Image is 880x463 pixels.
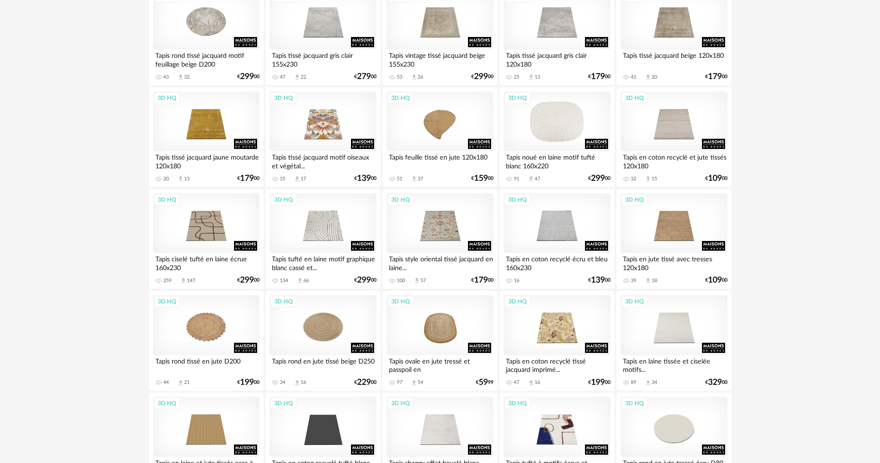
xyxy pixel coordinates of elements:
[616,189,731,289] a: 3D HQ Tapis en jute tissé avec tresses 120x180 39 Download icon 18 €10900
[240,277,254,284] span: 299
[588,74,610,80] div: € 00
[163,176,169,182] div: 20
[621,92,648,104] div: 3D HQ
[535,74,540,80] div: 13
[354,379,376,386] div: € 00
[705,277,727,284] div: € 00
[504,397,531,409] div: 3D HQ
[621,151,727,170] div: Tapis en coton recyclé et jute tissés 120x180
[357,175,371,182] span: 139
[153,253,259,272] div: Tapis ciselé tufté en laine écrue 160x230
[652,278,657,284] div: 18
[621,296,648,308] div: 3D HQ
[535,379,540,386] div: 16
[177,379,184,386] span: Download icon
[354,277,376,284] div: € 00
[296,277,303,284] span: Download icon
[418,74,423,80] div: 26
[591,277,605,284] span: 139
[474,74,488,80] span: 299
[294,379,301,386] span: Download icon
[631,176,636,182] div: 32
[705,379,727,386] div: € 00
[474,277,488,284] span: 179
[420,278,426,284] div: 57
[265,291,380,391] a: 3D HQ Tapis rond en jute tissé beige D250 34 Download icon 16 €22900
[397,379,402,386] div: 97
[357,74,371,80] span: 279
[149,87,264,187] a: 3D HQ Tapis tissé jacquard jaune moutarde 120x180 20 Download icon 13 €17900
[184,176,190,182] div: 13
[479,379,488,386] span: 59
[357,379,371,386] span: 229
[645,277,652,284] span: Download icon
[411,175,418,182] span: Download icon
[240,379,254,386] span: 199
[387,151,493,170] div: Tapis feuille tissé en jute 120x180
[387,355,493,374] div: Tapis ovale en jute tressé et passpoil en [GEOGRAPHIC_DATA]...
[705,74,727,80] div: € 00
[591,379,605,386] span: 199
[265,189,380,289] a: 3D HQ Tapis tufté en laine motif graphique blanc cassé et... 134 Download icon 66 €29900
[476,379,493,386] div: € 99
[303,278,309,284] div: 66
[504,194,531,206] div: 3D HQ
[180,277,187,284] span: Download icon
[280,278,288,284] div: 134
[499,87,614,187] a: 3D HQ Tapis noué en laine motif tufté blanc 160x220 91 Download icon 47 €29900
[504,355,610,374] div: Tapis en coton recyclé tissé jacquard imprimé...
[177,175,184,182] span: Download icon
[382,87,497,187] a: 3D HQ Tapis feuille tissé en jute 120x180 51 Download icon 37 €15900
[294,74,301,80] span: Download icon
[240,175,254,182] span: 179
[652,176,657,182] div: 15
[163,379,169,386] div: 44
[652,74,657,80] div: 20
[621,194,648,206] div: 3D HQ
[418,176,423,182] div: 37
[621,355,727,374] div: Tapis en laine tissée et ciselée motifs...
[645,379,652,386] span: Download icon
[474,175,488,182] span: 159
[357,277,371,284] span: 299
[616,87,731,187] a: 3D HQ Tapis en coton recyclé et jute tissés 120x180 32 Download icon 15 €10900
[354,175,376,182] div: € 00
[387,194,414,206] div: 3D HQ
[504,296,531,308] div: 3D HQ
[382,291,497,391] a: 3D HQ Tapis ovale en jute tressé et passpoil en [GEOGRAPHIC_DATA]... 97 Download icon 54 €5999
[187,278,195,284] div: 147
[270,355,376,374] div: Tapis rond en jute tissé beige D250
[280,74,285,80] div: 47
[591,74,605,80] span: 179
[270,49,376,68] div: Tapis tissé jacquard gris clair 155x230
[535,176,540,182] div: 47
[153,355,259,374] div: Tapis rond tissé en jute D200
[240,74,254,80] span: 299
[301,379,306,386] div: 16
[280,379,285,386] div: 34
[265,87,380,187] a: 3D HQ Tapis tissé jacquard motif oiseaux et végétal... 35 Download icon 17 €13900
[387,397,414,409] div: 3D HQ
[149,291,264,391] a: 3D HQ Tapis rond tissé en jute D200 44 Download icon 21 €19900
[708,175,722,182] span: 109
[411,74,418,80] span: Download icon
[631,278,636,284] div: 39
[588,175,610,182] div: € 00
[301,74,306,80] div: 22
[237,277,259,284] div: € 00
[387,296,414,308] div: 3D HQ
[153,49,259,68] div: Tapis rond tissé jacquard motif feuillage beige D200
[387,49,493,68] div: Tapis vintage tissé jacquard beige 155x230
[270,397,297,409] div: 3D HQ
[397,176,402,182] div: 51
[301,176,306,182] div: 17
[705,175,727,182] div: € 00
[270,92,297,104] div: 3D HQ
[418,379,423,386] div: 54
[154,194,180,206] div: 3D HQ
[413,277,420,284] span: Download icon
[184,379,190,386] div: 21
[708,379,722,386] span: 329
[397,278,405,284] div: 100
[514,379,519,386] div: 47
